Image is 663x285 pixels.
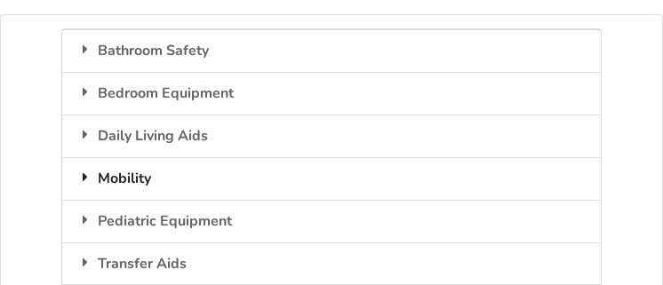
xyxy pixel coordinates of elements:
[62,72,600,115] div: Bedroom Equipment
[62,29,600,72] div: Bathroom Safety
[62,115,600,157] div: Daily Living Aids
[62,200,600,242] div: Pediatric Equipment
[62,157,600,200] div: Mobility
[62,242,600,285] div: Transfer Aids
